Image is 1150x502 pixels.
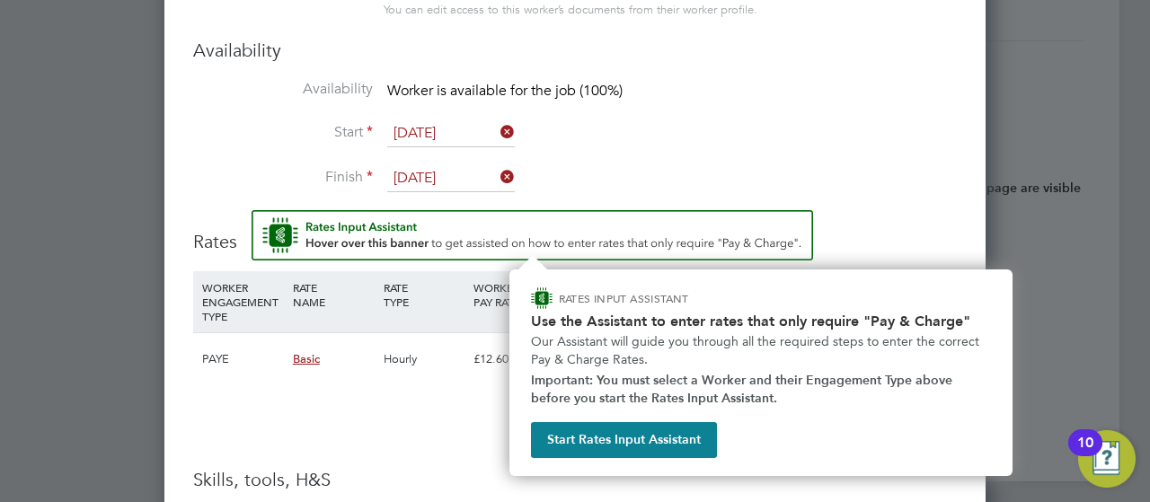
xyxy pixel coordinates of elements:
div: WORKER PAY RATE [469,271,560,318]
button: Start Rates Input Assistant [531,422,717,458]
div: RATE NAME [288,271,379,318]
h3: Availability [193,39,957,62]
button: Open Resource Center, 10 new notifications [1078,430,1136,488]
label: Availability [193,80,373,99]
div: 10 [1077,443,1093,466]
span: Basic [293,351,320,366]
label: Start [193,123,373,142]
p: RATES INPUT ASSISTANT [559,291,784,306]
input: Select one [387,120,515,147]
p: Our Assistant will guide you through all the required steps to enter the correct Pay & Charge Rates. [531,333,991,368]
span: Worker is available for the job (100%) [387,82,623,100]
div: PAYE [198,333,288,385]
button: Rate Assistant [252,210,813,260]
div: RATE TYPE [379,271,470,318]
label: Finish [193,168,373,187]
div: £12.60 [469,333,560,385]
input: Select one [387,165,515,192]
h2: Use the Assistant to enter rates that only require "Pay & Charge" [531,313,991,330]
div: How to input Rates that only require Pay & Charge [509,269,1013,476]
h3: Rates [193,210,957,253]
strong: Important: You must select a Worker and their Engagement Type above before you start the Rates In... [531,373,956,406]
div: WORKER ENGAGEMENT TYPE [198,271,288,332]
h3: Skills, tools, H&S [193,468,957,491]
img: ENGAGE Assistant Icon [531,287,553,309]
div: Hourly [379,333,470,385]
